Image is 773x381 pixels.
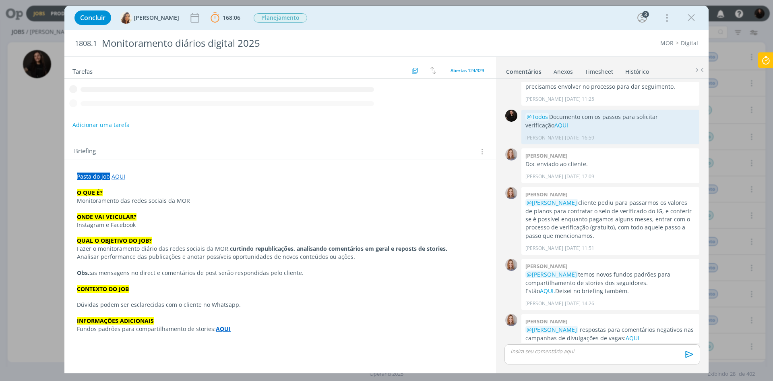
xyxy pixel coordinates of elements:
span: 168:06 [223,14,240,21]
a: MOR [660,39,674,47]
span: @[PERSON_NAME] [527,199,577,206]
div: Monitoramento diários digital 2025 [99,33,435,53]
p: Fazer o monitoramento diário das redes sociais da MOR, [77,245,484,253]
strong: QUAL O OBJETIVO DO JOB? [77,237,152,244]
a: AQUI [216,325,231,333]
span: Tarefas [72,66,93,75]
img: V [120,12,132,24]
strong: Obs.: [77,269,91,277]
a: AQUI [626,334,639,342]
img: S [505,110,517,122]
span: @[PERSON_NAME] [527,326,577,333]
span: [DATE] 11:25 [565,96,594,103]
img: A [505,187,517,199]
p: [PERSON_NAME] [525,173,563,180]
p: Monitoramento das redes sociais da MOR [77,197,484,205]
a: Histórico [625,64,649,76]
p: Instagram e Facebook [77,221,484,229]
span: @Todos [527,113,548,121]
b: [PERSON_NAME] [525,318,567,325]
img: arrow-down-up.svg [430,67,436,74]
p: Documento com os passos para solicitar verificação [525,113,695,129]
p: respostas para comentários negativos nas campanhas de divulgações de vagas: [525,326,695,342]
button: Adicionar uma tarefa [72,118,130,132]
p: Doc enviado ao cliente. [525,160,695,168]
p: temos novos fundos padrões para compartilhamento de stories dos seguidores. Estão Deixei no brief... [525,271,695,295]
strong: INFORMAÇÕES ADICIONAIS [77,317,154,325]
p: Fundos padrões para compartilhamento de stories: [77,325,484,333]
span: Planejamento [254,13,307,23]
p: [PERSON_NAME] [525,134,563,142]
div: dialog [64,6,709,373]
span: Abertas 124/329 [451,67,484,73]
button: V[PERSON_NAME] [120,12,179,24]
b: [PERSON_NAME] [525,152,567,159]
a: Digital [681,39,698,47]
span: 1808.1 [75,39,97,48]
p: [PERSON_NAME] [525,245,563,252]
img: A [505,259,517,271]
button: 168:06 [209,11,242,24]
p: cliente pediu para passarmos os valores de planos para contratar o selo de verificado do IG, e co... [525,199,695,240]
span: [DATE] 16:59 [565,134,594,142]
a: AQUI [112,173,125,180]
span: [DATE] 17:09 [565,173,594,180]
span: Concluir [80,15,105,21]
img: A [505,314,517,326]
span: [PERSON_NAME] [134,15,179,21]
a: AQUI. [540,287,555,295]
b: [PERSON_NAME] [525,191,567,198]
button: Planejamento [253,13,308,23]
span: [DATE] 11:51 [565,245,594,252]
span: Pasta do job [77,173,110,180]
strong: ONDE VAI VEICULAR? [77,213,136,221]
button: 3 [636,11,649,24]
strong: CONTEXTO DO JOB [77,285,129,293]
img: A [505,148,517,160]
span: Briefing [74,146,96,157]
span: @[PERSON_NAME] [527,271,577,278]
div: 3 [642,11,649,18]
div: Anexos [554,68,573,76]
strong: O QUE É? [77,189,103,196]
p: [PERSON_NAME] [525,96,563,103]
p: Analisar performance das publicações e anotar possíveis oportunidades de novos conteúdos ou ações. [77,253,484,261]
p: Dúvidas podem ser esclarecidas com o cliente no Whatsapp. [77,301,484,309]
a: Timesheet [585,64,614,76]
a: Comentários [506,64,542,76]
p: as mensagens no direct e comentários de post serão respondidas pelo cliente. [77,269,484,277]
a: AQUI [554,121,568,129]
button: Concluir [74,10,111,25]
p: [PERSON_NAME] [525,300,563,307]
span: [DATE] 14:26 [565,300,594,307]
strong: curtindo republicações, analisando comentários em geral e reposts de stories. [230,245,447,252]
b: [PERSON_NAME] [525,262,567,270]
